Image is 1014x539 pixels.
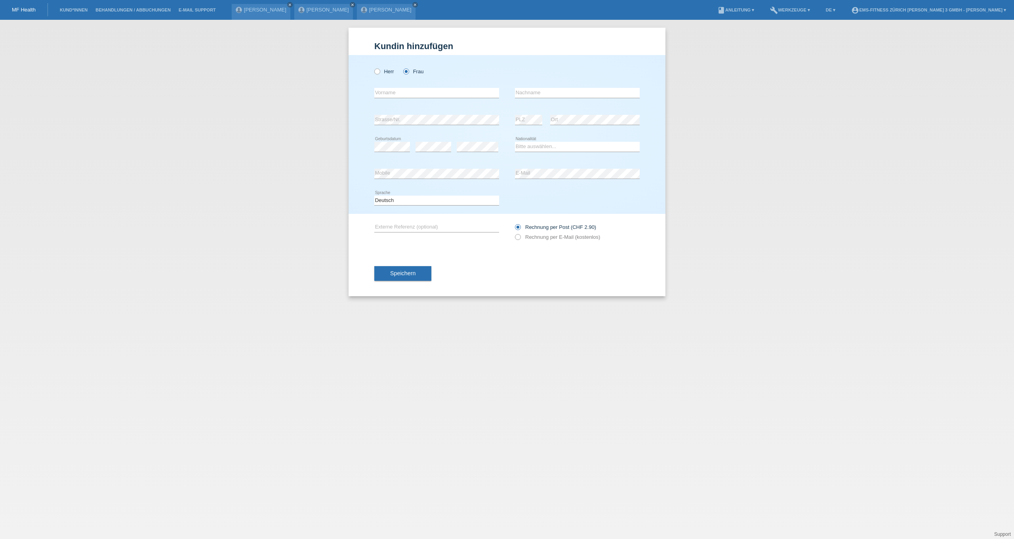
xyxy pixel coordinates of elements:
i: account_circle [851,6,859,14]
a: DE ▾ [822,8,839,12]
h1: Kundin hinzufügen [374,41,640,51]
label: Herr [374,69,394,74]
span: Speichern [390,270,416,276]
label: Rechnung per E-Mail (kostenlos) [515,234,600,240]
label: Frau [403,69,423,74]
a: [PERSON_NAME] [369,7,412,13]
input: Herr [374,69,379,74]
input: Frau [403,69,408,74]
a: bookAnleitung ▾ [713,8,758,12]
button: Speichern [374,266,431,281]
a: [PERSON_NAME] [244,7,286,13]
a: Behandlungen / Abbuchungen [91,8,175,12]
i: book [717,6,725,14]
input: Rechnung per E-Mail (kostenlos) [515,234,520,244]
input: Rechnung per Post (CHF 2.90) [515,224,520,234]
i: build [770,6,778,14]
a: account_circleEMS-Fitness Zürich [PERSON_NAME] 3 GmbH - [PERSON_NAME] ▾ [847,8,1010,12]
a: E-Mail Support [175,8,220,12]
a: Kund*innen [56,8,91,12]
a: buildWerkzeuge ▾ [766,8,814,12]
a: Support [994,531,1011,537]
a: close [412,2,418,8]
i: close [288,3,292,7]
label: Rechnung per Post (CHF 2.90) [515,224,596,230]
i: close [351,3,355,7]
a: close [350,2,355,8]
i: close [413,3,417,7]
a: MF Health [12,7,36,13]
a: close [287,2,293,8]
a: [PERSON_NAME] [307,7,349,13]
